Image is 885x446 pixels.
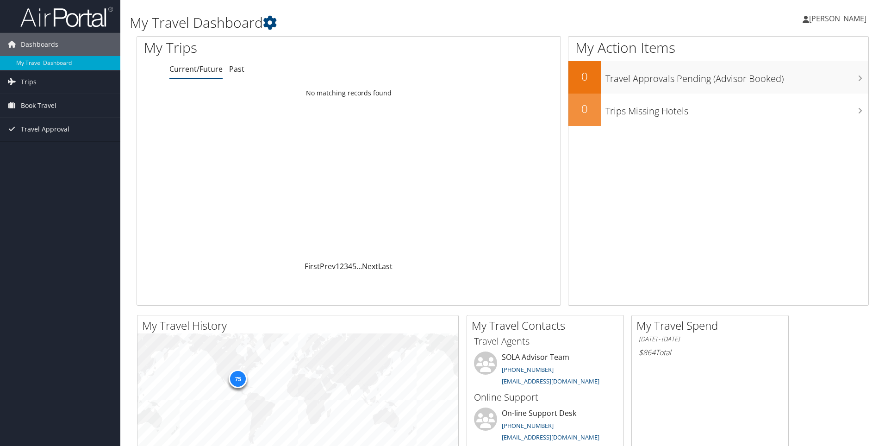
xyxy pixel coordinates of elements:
h1: My Action Items [568,38,868,57]
a: [PHONE_NUMBER] [502,421,554,430]
h3: Online Support [474,391,617,404]
a: First [305,261,320,271]
h6: Total [639,347,781,358]
span: Dashboards [21,33,58,56]
h2: 0 [568,101,601,117]
a: Last [378,261,393,271]
a: 1 [336,261,340,271]
a: Current/Future [169,64,223,74]
h2: My Travel History [142,318,458,333]
a: 3 [344,261,348,271]
a: [EMAIL_ADDRESS][DOMAIN_NAME] [502,377,599,385]
h2: 0 [568,69,601,84]
a: Past [229,64,244,74]
a: [EMAIL_ADDRESS][DOMAIN_NAME] [502,433,599,441]
h2: My Travel Contacts [472,318,623,333]
a: 5 [352,261,356,271]
a: 4 [348,261,352,271]
h6: [DATE] - [DATE] [639,335,781,344]
h3: Travel Approvals Pending (Advisor Booked) [605,68,868,85]
h1: My Travel Dashboard [130,13,627,32]
a: 0Trips Missing Hotels [568,94,868,126]
li: SOLA Advisor Team [469,352,621,389]
h2: My Travel Spend [636,318,788,333]
li: On-line Support Desk [469,408,621,446]
span: Trips [21,70,37,94]
a: [PERSON_NAME] [803,5,876,32]
h1: My Trips [144,38,377,57]
span: … [356,261,362,271]
span: Book Travel [21,94,56,117]
div: 75 [229,370,247,388]
img: airportal-logo.png [20,6,113,28]
a: 0Travel Approvals Pending (Advisor Booked) [568,61,868,94]
h3: Trips Missing Hotels [605,100,868,118]
a: [PHONE_NUMBER] [502,365,554,374]
span: [PERSON_NAME] [809,13,866,24]
a: 2 [340,261,344,271]
span: $864 [639,347,655,358]
a: Next [362,261,378,271]
td: No matching records found [137,85,561,101]
a: Prev [320,261,336,271]
h3: Travel Agents [474,335,617,348]
span: Travel Approval [21,118,69,141]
